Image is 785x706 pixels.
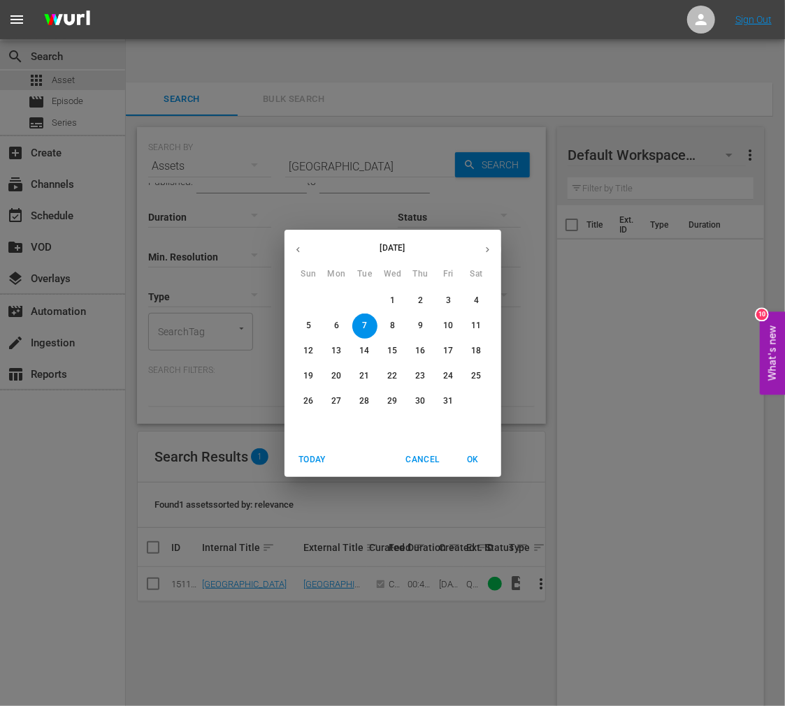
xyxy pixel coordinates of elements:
[331,345,341,357] p: 13
[443,370,453,382] p: 24
[303,370,313,382] p: 19
[331,395,341,407] p: 27
[464,314,489,339] button: 11
[415,345,425,357] p: 16
[387,345,397,357] p: 15
[380,389,405,414] button: 29
[331,370,341,382] p: 20
[408,389,433,414] button: 30
[296,314,322,339] button: 5
[387,395,397,407] p: 29
[324,267,350,281] span: Mon
[443,395,453,407] p: 31
[456,453,490,467] span: OK
[324,389,350,414] button: 27
[471,370,481,382] p: 25
[306,320,311,332] p: 5
[735,14,772,25] a: Sign Out
[400,448,445,471] button: Cancel
[380,288,405,314] button: 1
[359,370,369,382] p: 21
[451,448,496,471] button: OK
[418,320,423,332] p: 9
[760,311,785,395] button: Open Feedback Widget
[324,339,350,364] button: 13
[296,364,322,389] button: 19
[436,339,461,364] button: 17
[474,295,479,307] p: 4
[334,320,339,332] p: 6
[436,314,461,339] button: 10
[324,314,350,339] button: 6
[436,364,461,389] button: 24
[464,364,489,389] button: 25
[303,395,313,407] p: 26
[436,389,461,414] button: 31
[464,339,489,364] button: 18
[436,288,461,314] button: 3
[405,453,439,467] span: Cancel
[415,395,425,407] p: 30
[408,364,433,389] button: 23
[415,370,425,382] p: 23
[390,295,395,307] p: 1
[352,339,377,364] button: 14
[380,339,405,364] button: 15
[380,267,405,281] span: Wed
[352,389,377,414] button: 28
[418,295,423,307] p: 2
[352,364,377,389] button: 21
[303,345,313,357] p: 12
[387,370,397,382] p: 22
[464,288,489,314] button: 4
[464,267,489,281] span: Sat
[443,345,453,357] p: 17
[436,267,461,281] span: Fri
[352,314,377,339] button: 7
[34,3,101,36] img: ans4CAIJ8jUAAAAAAAAAAAAAAAAAAAAAAAAgQb4GAAAAAAAAAAAAAAAAAAAAAAAAJMjXAAAAAAAAAAAAAAAAAAAAAAAAgAT5G...
[359,345,369,357] p: 14
[408,314,433,339] button: 9
[380,314,405,339] button: 8
[8,11,25,28] span: menu
[471,320,481,332] p: 11
[471,345,481,357] p: 18
[756,309,768,320] div: 10
[443,320,453,332] p: 10
[296,339,322,364] button: 12
[312,242,474,254] p: [DATE]
[362,320,367,332] p: 7
[324,364,350,389] button: 20
[296,453,329,467] span: Today
[296,389,322,414] button: 26
[296,267,322,281] span: Sun
[408,288,433,314] button: 2
[446,295,451,307] p: 3
[390,320,395,332] p: 8
[290,448,335,471] button: Today
[359,395,369,407] p: 28
[352,267,377,281] span: Tue
[408,339,433,364] button: 16
[380,364,405,389] button: 22
[408,267,433,281] span: Thu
